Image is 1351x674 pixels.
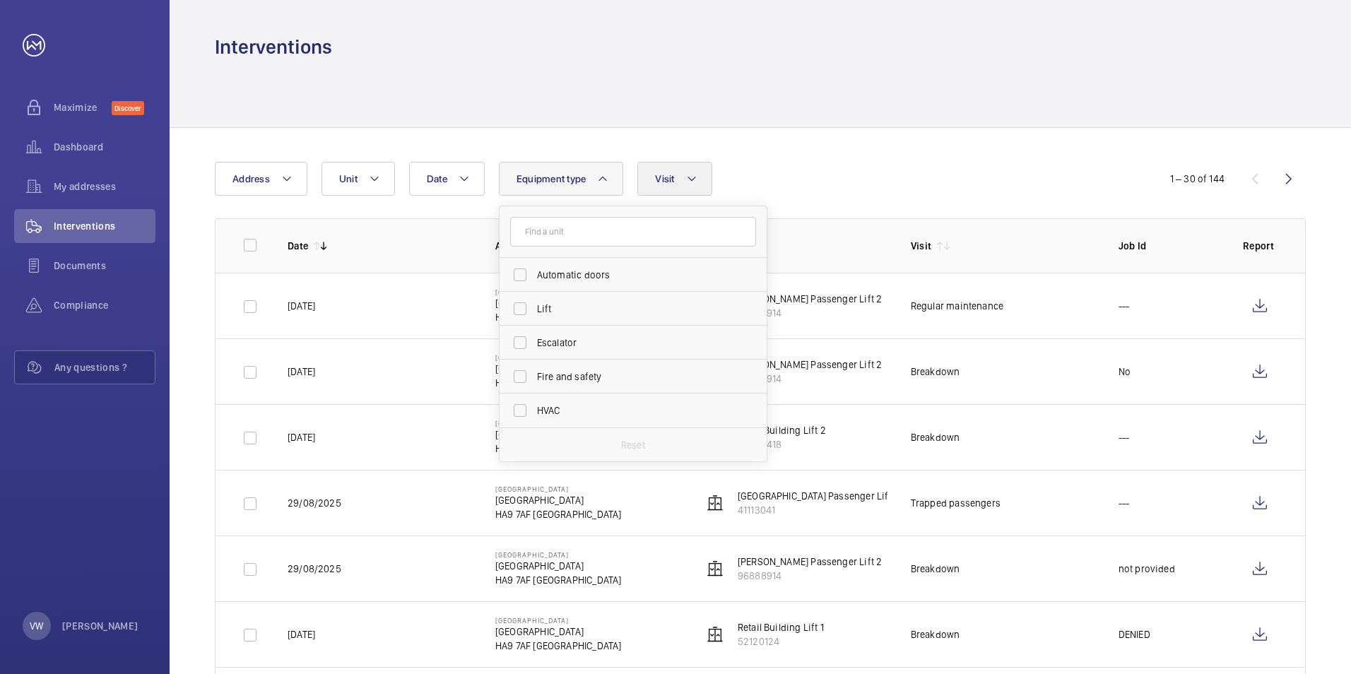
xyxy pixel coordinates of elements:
[495,550,622,559] p: [GEOGRAPHIC_DATA]
[339,173,358,184] span: Unit
[288,562,341,576] p: 29/08/2025
[495,427,622,442] p: [GEOGRAPHIC_DATA]
[288,496,341,510] p: 29/08/2025
[495,625,622,639] p: [GEOGRAPHIC_DATA]
[495,485,622,493] p: [GEOGRAPHIC_DATA]
[738,634,824,649] p: 52120124
[288,430,315,444] p: [DATE]
[1119,430,1130,444] p: ---
[288,627,315,642] p: [DATE]
[738,372,882,386] p: 96888914
[62,619,138,633] p: [PERSON_NAME]
[703,239,888,253] p: Unit
[495,493,622,507] p: [GEOGRAPHIC_DATA]
[537,302,731,316] span: Lift
[54,298,155,312] span: Compliance
[517,173,586,184] span: Equipment type
[911,299,1003,313] div: Regular maintenance
[537,403,731,418] span: HVAC
[1119,299,1130,313] p: ---
[495,296,622,310] p: [GEOGRAPHIC_DATA]
[911,239,932,253] p: Visit
[707,626,724,643] img: elevator.svg
[707,560,724,577] img: elevator.svg
[495,376,622,390] p: HA9 7AF [GEOGRAPHIC_DATA]
[738,503,892,517] p: 41113041
[537,268,731,282] span: Automatic doors
[911,496,1001,510] div: Trapped passengers
[495,573,622,587] p: HA9 7AF [GEOGRAPHIC_DATA]
[1243,239,1277,253] p: Report
[637,162,712,196] button: Visit
[537,369,731,384] span: Fire and safety
[288,299,315,313] p: [DATE]
[738,306,882,320] p: 96888914
[495,442,622,456] p: HA9 7AF [GEOGRAPHIC_DATA]
[321,162,395,196] button: Unit
[738,437,826,451] p: 20852418
[495,362,622,376] p: [GEOGRAPHIC_DATA]
[911,365,960,379] div: Breakdown
[495,310,622,324] p: HA9 7AF [GEOGRAPHIC_DATA]
[54,259,155,273] span: Documents
[1119,562,1175,576] p: not provided
[215,34,332,60] h1: Interventions
[30,619,43,633] p: VW
[1170,172,1225,186] div: 1 – 30 of 144
[499,162,624,196] button: Equipment type
[738,423,826,437] p: Retail Building Lift 2
[510,217,756,247] input: Find a unit
[738,292,882,306] p: [PERSON_NAME] Passenger Lift 2
[54,219,155,233] span: Interventions
[911,562,960,576] div: Breakdown
[1119,239,1220,253] p: Job Id
[495,239,680,253] p: Address
[495,559,622,573] p: [GEOGRAPHIC_DATA]
[621,438,645,452] p: Reset
[738,620,824,634] p: Retail Building Lift 1
[1119,496,1130,510] p: ---
[495,616,622,625] p: [GEOGRAPHIC_DATA]
[288,365,315,379] p: [DATE]
[738,555,882,569] p: [PERSON_NAME] Passenger Lift 2
[537,336,731,350] span: Escalator
[738,569,882,583] p: 96888914
[495,507,622,521] p: HA9 7AF [GEOGRAPHIC_DATA]
[427,173,447,184] span: Date
[911,627,960,642] div: Breakdown
[1119,627,1150,642] p: DENIED
[495,639,622,653] p: HA9 7AF [GEOGRAPHIC_DATA]
[495,419,622,427] p: [GEOGRAPHIC_DATA]
[232,173,270,184] span: Address
[54,179,155,194] span: My addresses
[738,489,892,503] p: [GEOGRAPHIC_DATA] Passenger Lift
[409,162,485,196] button: Date
[54,140,155,154] span: Dashboard
[288,239,308,253] p: Date
[112,101,144,115] span: Discover
[54,360,155,374] span: Any questions ?
[215,162,307,196] button: Address
[911,430,960,444] div: Breakdown
[707,495,724,512] img: elevator.svg
[495,288,622,296] p: [GEOGRAPHIC_DATA]
[738,357,882,372] p: [PERSON_NAME] Passenger Lift 2
[1119,365,1131,379] p: No
[655,173,674,184] span: Visit
[54,100,112,114] span: Maximize
[495,353,622,362] p: [GEOGRAPHIC_DATA]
